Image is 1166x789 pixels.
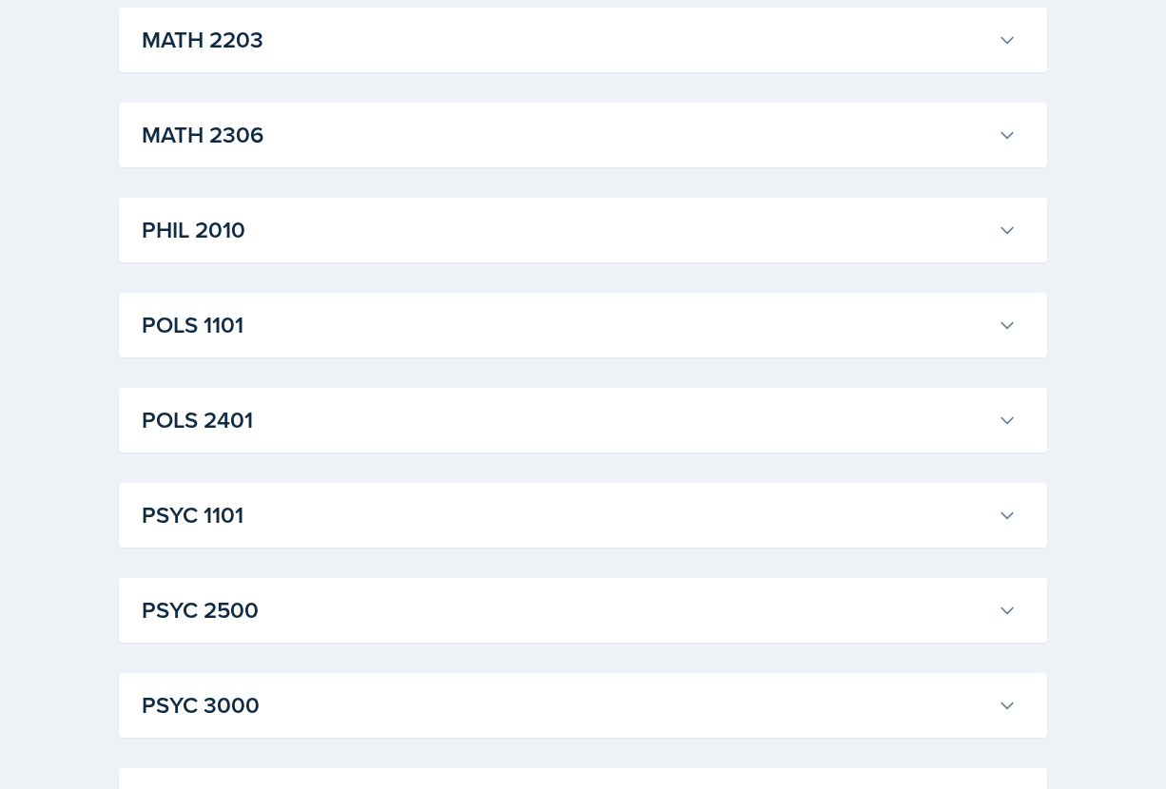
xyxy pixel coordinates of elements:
button: PSYC 1101 [138,494,1020,536]
h3: PSYC 1101 [142,498,990,532]
button: POLS 1101 [138,304,1020,346]
h3: MATH 2203 [142,23,990,57]
h3: PSYC 3000 [142,688,990,722]
button: PHIL 2010 [138,209,1020,251]
h3: PSYC 2500 [142,593,990,627]
button: PSYC 3000 [138,684,1020,726]
button: MATH 2306 [138,114,1020,156]
h3: PHIL 2010 [142,213,990,247]
h3: MATH 2306 [142,118,990,152]
button: PSYC 2500 [138,589,1020,631]
h3: POLS 1101 [142,308,990,342]
button: MATH 2203 [138,19,1020,61]
h3: POLS 2401 [142,403,990,437]
button: POLS 2401 [138,399,1020,441]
